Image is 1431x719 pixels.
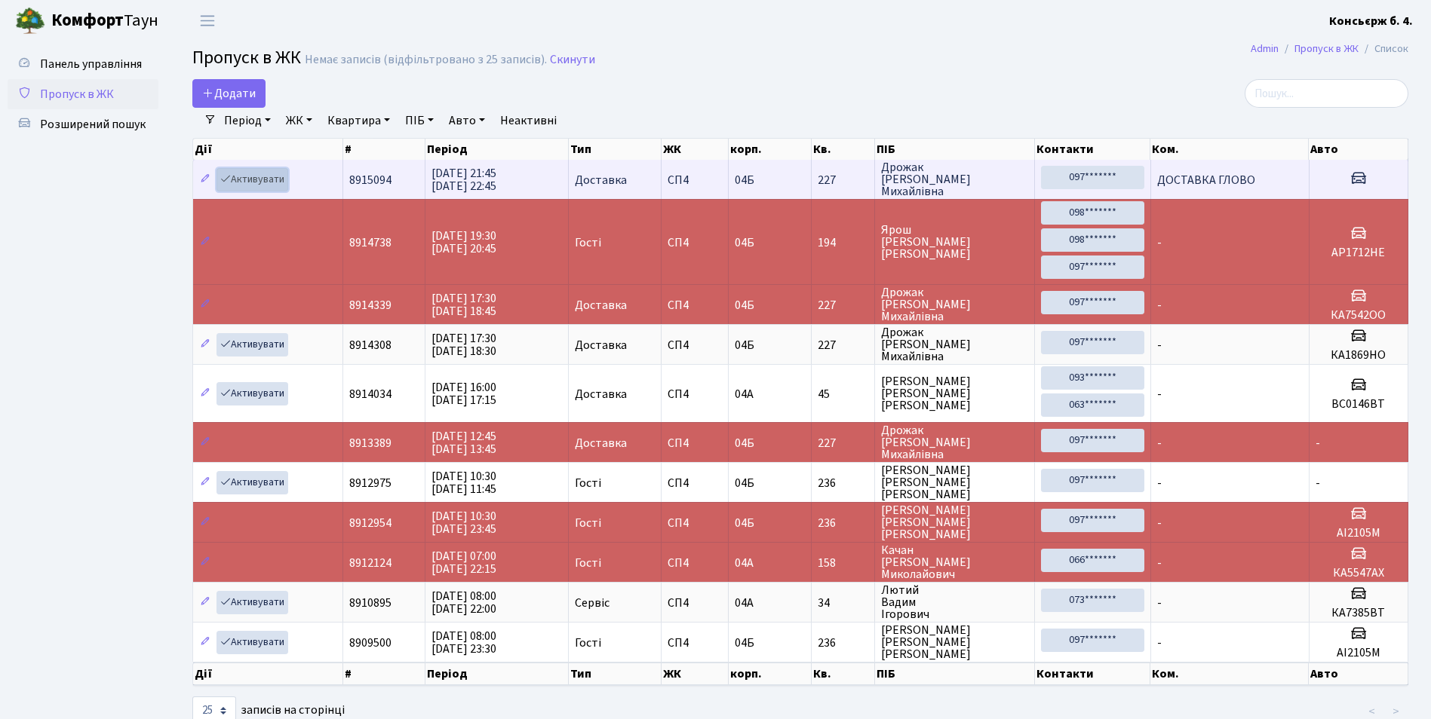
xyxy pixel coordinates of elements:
[1251,41,1279,57] a: Admin
[1157,475,1162,491] span: -
[349,635,392,651] span: 8909500
[1316,475,1320,491] span: -
[818,557,868,569] span: 158
[735,172,754,188] span: 04Б
[569,662,662,685] th: Тип
[431,628,496,657] span: [DATE] 08:00 [DATE] 23:30
[431,508,496,537] span: [DATE] 10:30 [DATE] 23:45
[431,548,496,577] span: [DATE] 07:00 [DATE] 22:15
[575,174,627,186] span: Доставка
[569,139,662,160] th: Тип
[881,584,1029,620] span: Лютий Вадим Ігорович
[575,237,601,249] span: Гості
[1035,139,1150,160] th: Контакти
[431,165,496,194] span: [DATE] 21:45 [DATE] 22:45
[1316,397,1402,412] h5: ВС0146ВТ
[735,337,754,353] span: 04Б
[51,8,124,32] b: Комфорт
[575,517,601,529] span: Гості
[349,337,392,353] span: 8914308
[189,8,226,33] button: Переключити навігацію
[1316,526,1402,540] h5: АІ2105М
[881,286,1029,323] span: Дрожак [PERSON_NAME] Михайлівна
[575,339,627,351] span: Доставка
[668,517,722,529] span: СП4
[735,297,754,314] span: 04Б
[218,108,277,133] a: Період
[818,437,868,449] span: 227
[1157,595,1162,611] span: -
[735,515,754,531] span: 04Б
[668,339,722,351] span: СП4
[881,424,1029,460] span: Дрожак [PERSON_NAME] Михайлівна
[202,85,256,102] span: Додати
[443,108,491,133] a: Авто
[431,228,496,257] span: [DATE] 19:30 [DATE] 20:45
[40,86,114,102] span: Пропуск в ЖК
[40,116,146,133] span: Розширений пошук
[216,471,288,494] a: Активувати
[1245,79,1408,108] input: Пошук...
[668,477,722,489] span: СП4
[193,139,343,160] th: Дії
[1157,337,1162,353] span: -
[349,172,392,188] span: 8915094
[1316,246,1402,260] h5: АР1712НЕ
[1309,139,1408,160] th: Авто
[818,388,868,400] span: 45
[1157,555,1162,571] span: -
[668,299,722,311] span: СП4
[729,139,812,160] th: корп.
[1316,348,1402,363] h5: КА1869НО
[216,168,288,191] a: Активувати
[1309,662,1408,685] th: Авто
[1316,566,1402,580] h5: КА5547АХ
[881,224,1029,260] span: Ярош [PERSON_NAME] [PERSON_NAME]
[812,662,875,685] th: Кв.
[192,79,266,108] a: Додати
[431,379,496,408] span: [DATE] 16:00 [DATE] 17:15
[881,544,1029,580] span: Качан [PERSON_NAME] Миколайович
[1157,172,1255,188] span: ДОСТАВКА ГЛОВО
[818,637,868,649] span: 236
[668,388,722,400] span: СП4
[431,588,496,617] span: [DATE] 08:00 [DATE] 22:00
[735,635,754,651] span: 04Б
[305,53,547,67] div: Немає записів (відфільтровано з 25 записів).
[575,557,601,569] span: Гості
[668,637,722,649] span: СП4
[662,139,729,160] th: ЖК
[1316,308,1402,323] h5: КА7542ОО
[399,108,440,133] a: ПІБ
[431,330,496,359] span: [DATE] 17:30 [DATE] 18:30
[875,662,1036,685] th: ПІБ
[349,555,392,571] span: 8912124
[431,468,496,497] span: [DATE] 10:30 [DATE] 11:45
[1150,139,1309,160] th: Ком.
[321,108,396,133] a: Квартира
[881,504,1029,540] span: [PERSON_NAME] [PERSON_NAME] [PERSON_NAME]
[1294,41,1359,57] a: Пропуск в ЖК
[575,637,601,649] span: Гості
[735,234,754,251] span: 04Б
[735,386,754,402] span: 04А
[349,515,392,531] span: 8912954
[735,595,754,611] span: 04А
[662,662,729,685] th: ЖК
[349,595,392,611] span: 8910895
[729,662,812,685] th: корп.
[431,428,496,457] span: [DATE] 12:45 [DATE] 13:45
[425,139,569,160] th: Період
[550,53,595,67] a: Скинути
[818,299,868,311] span: 227
[668,237,722,249] span: СП4
[1157,435,1162,451] span: -
[881,624,1029,660] span: [PERSON_NAME] [PERSON_NAME] [PERSON_NAME]
[216,382,288,405] a: Активувати
[1157,234,1162,251] span: -
[1359,41,1408,57] li: Список
[216,333,288,356] a: Активувати
[875,139,1036,160] th: ПІБ
[668,557,722,569] span: СП4
[575,299,627,311] span: Доставка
